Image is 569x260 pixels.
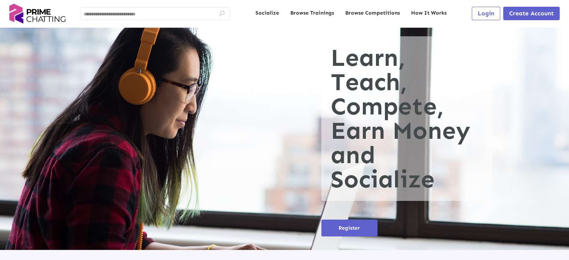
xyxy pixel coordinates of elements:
button: Login [472,7,500,20]
span: Create Account [509,10,554,17]
button: Register [321,220,377,236]
span: Login [478,10,494,17]
img: logo [9,4,65,24]
button: Create Account [503,7,560,20]
h1: Learn, Teach, Compete, Earn Money and Socialize [321,36,492,201]
a: Socialize [256,9,279,17]
span: Register [339,225,360,231]
a: How It Works [411,9,447,17]
a: Browse Competitions [345,9,400,17]
a: Browse Trainings [290,9,334,17]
